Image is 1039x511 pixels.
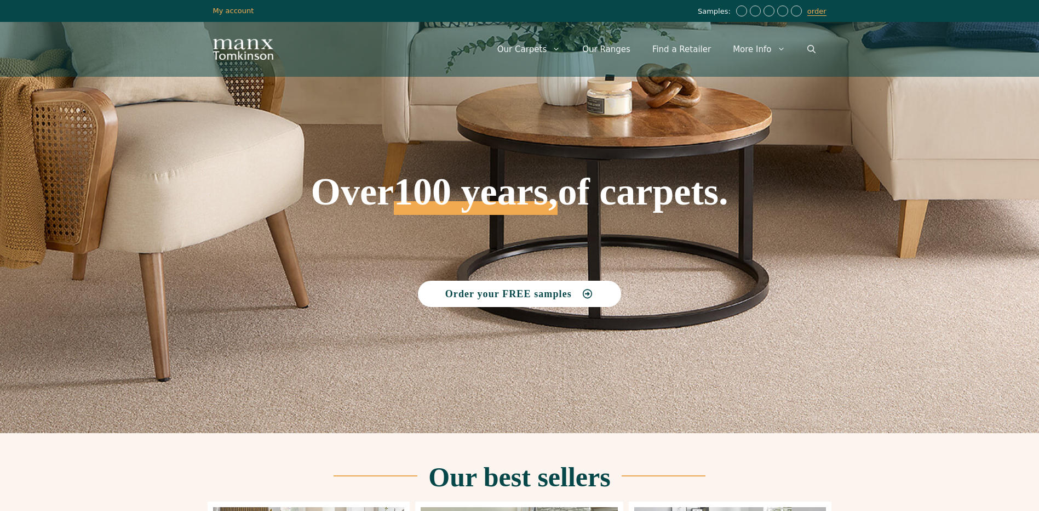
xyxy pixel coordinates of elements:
[418,281,622,307] a: Order your FREE samples
[641,33,722,66] a: Find a Retailer
[213,93,826,215] h1: Over of carpets.
[722,33,796,66] a: More Info
[807,7,826,16] a: order
[698,7,733,16] span: Samples:
[796,33,826,66] a: Open Search Bar
[445,289,572,299] span: Order your FREE samples
[213,39,273,60] img: Manx Tomkinson
[571,33,641,66] a: Our Ranges
[486,33,826,66] nav: Primary
[394,182,558,215] span: 100 years,
[428,463,610,491] h2: Our best sellers
[213,7,254,15] a: My account
[486,33,572,66] a: Our Carpets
